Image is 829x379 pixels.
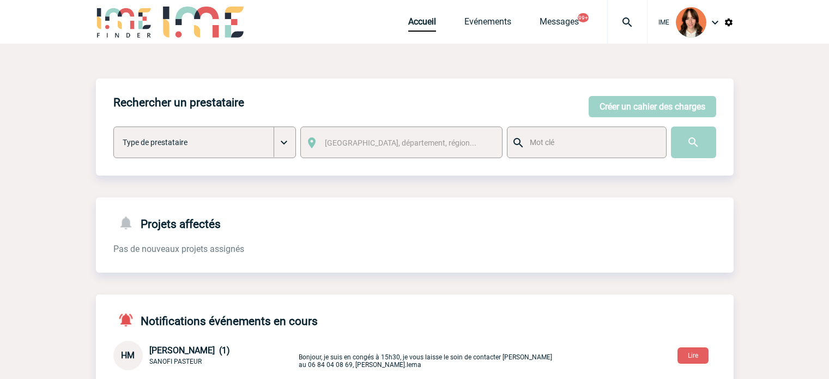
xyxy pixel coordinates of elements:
span: Pas de nouveaux projets assignés [113,244,244,254]
h4: Rechercher un prestataire [113,96,244,109]
a: Messages [540,16,579,32]
a: Evénements [464,16,511,32]
input: Submit [671,127,716,158]
h4: Notifications événements en cours [113,312,318,328]
img: notifications-active-24-px-r.png [118,312,141,328]
span: HM [121,350,135,360]
div: Conversation privée : Client - Agence [113,341,296,370]
input: Mot clé [527,135,656,149]
span: [GEOGRAPHIC_DATA], département, région... [325,139,476,147]
a: Accueil [408,16,436,32]
img: notifications-24-px-g.png [118,215,141,231]
h4: Projets affectés [113,215,221,231]
img: IME-Finder [96,7,153,38]
span: [PERSON_NAME] (1) [149,345,230,356]
span: IME [658,19,669,26]
a: Lire [669,350,717,360]
img: 94396-2.png [676,7,706,38]
span: SANOFI PASTEUR [149,358,202,365]
a: HM [PERSON_NAME] (1) SANOFI PASTEUR Bonjour, je suis en congés à 15h30, je vous laisse le soin de... [113,350,555,360]
button: 99+ [578,13,589,22]
button: Lire [677,347,709,364]
p: Bonjour, je suis en congés à 15h30, je vous laisse le soin de contacter [PERSON_NAME] au 06 84 04... [299,343,555,369]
